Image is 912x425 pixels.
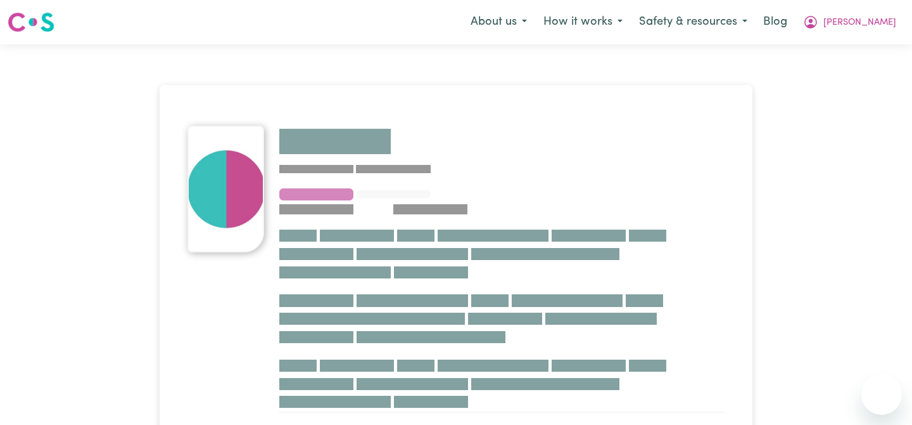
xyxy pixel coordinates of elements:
button: My Account [795,9,904,36]
button: How it works [535,9,631,36]
a: Careseekers logo [8,8,54,37]
img: Careseekers logo [8,11,54,34]
iframe: Button to launch messaging window [861,374,902,415]
button: About us [462,9,535,36]
button: Safety & resources [631,9,756,36]
a: Blog [756,8,795,36]
span: [PERSON_NAME] [823,16,896,30]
